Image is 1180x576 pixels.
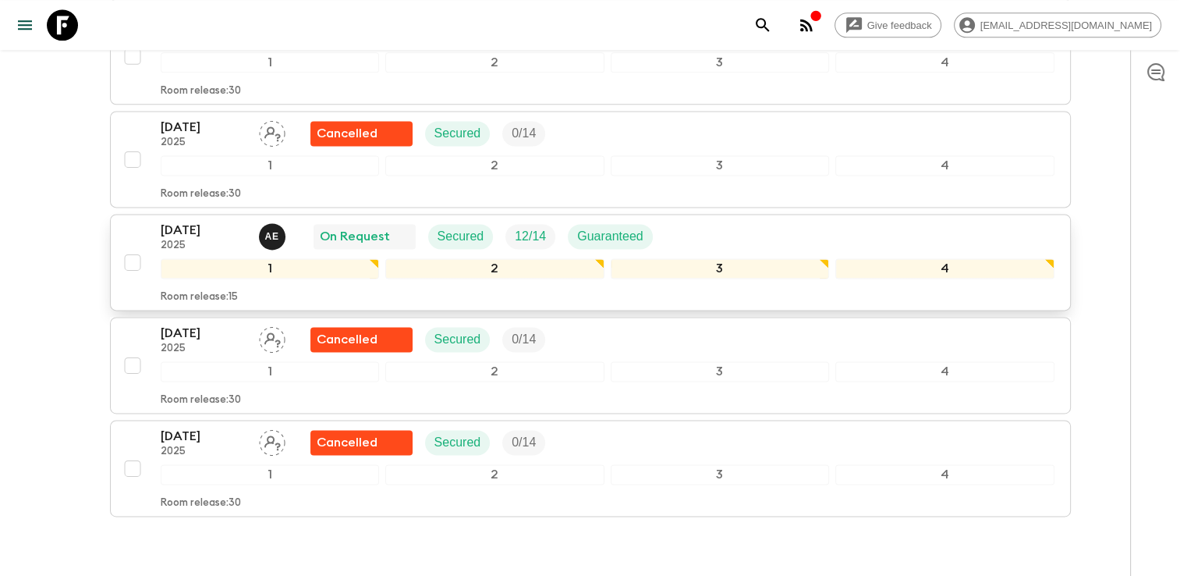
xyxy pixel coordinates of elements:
[835,155,1054,176] div: 4
[110,214,1071,311] button: [DATE]2025Alp Edward WatmoughOn RequestSecuredTrip FillGuaranteed1234Room release:15
[434,124,481,143] p: Secured
[320,227,390,246] p: On Request
[161,258,380,279] div: 1
[310,121,413,146] div: Flash Pack cancellation
[835,464,1054,485] div: 4
[161,361,380,382] div: 1
[835,361,1054,382] div: 4
[259,223,289,250] button: AE
[434,433,481,452] p: Secured
[317,433,377,452] p: Cancelled
[425,327,491,352] div: Secured
[161,427,246,446] p: [DATE]
[835,12,941,37] a: Give feedback
[161,343,246,355] p: 2025
[161,155,380,176] div: 1
[835,258,1054,279] div: 4
[512,433,536,452] p: 0 / 14
[611,361,830,382] div: 3
[611,155,830,176] div: 3
[859,20,941,31] span: Give feedback
[512,330,536,349] p: 0 / 14
[385,361,604,382] div: 2
[161,221,246,240] p: [DATE]
[747,9,778,41] button: search adventures
[425,121,491,146] div: Secured
[110,317,1071,414] button: [DATE]2025Assign pack leaderFlash Pack cancellationSecuredTrip Fill1234Room release:30
[161,52,380,73] div: 1
[161,291,238,304] p: Room release: 15
[161,188,241,201] p: Room release: 30
[505,224,555,249] div: Trip Fill
[438,227,484,246] p: Secured
[259,434,285,446] span: Assign pack leader
[835,52,1054,73] div: 4
[9,9,41,41] button: menu
[954,12,1161,37] div: [EMAIL_ADDRESS][DOMAIN_NAME]
[972,20,1161,31] span: [EMAIL_ADDRESS][DOMAIN_NAME]
[161,240,246,252] p: 2025
[161,464,380,485] div: 1
[502,430,545,455] div: Trip Fill
[385,258,604,279] div: 2
[259,125,285,137] span: Assign pack leader
[317,330,377,349] p: Cancelled
[110,420,1071,517] button: [DATE]2025Assign pack leaderFlash Pack cancellationSecuredTrip Fill1234Room release:30
[611,258,830,279] div: 3
[425,430,491,455] div: Secured
[161,85,241,98] p: Room release: 30
[310,327,413,352] div: Flash Pack cancellation
[317,124,377,143] p: Cancelled
[428,224,494,249] div: Secured
[515,227,546,246] p: 12 / 14
[110,8,1071,105] button: [DATE]2025Assign pack leaderFlash Pack cancellationSecuredTrip Fill1234Room release:30
[385,155,604,176] div: 2
[161,137,246,149] p: 2025
[110,111,1071,208] button: [DATE]2025Assign pack leaderFlash Pack cancellationSecuredTrip Fill1234Room release:30
[611,52,830,73] div: 3
[259,228,289,240] span: Alp Edward Watmough
[512,124,536,143] p: 0 / 14
[434,330,481,349] p: Secured
[577,227,643,246] p: Guaranteed
[611,464,830,485] div: 3
[161,118,246,137] p: [DATE]
[502,121,545,146] div: Trip Fill
[161,446,246,458] p: 2025
[161,394,241,407] p: Room release: 30
[385,464,604,485] div: 2
[259,331,285,343] span: Assign pack leader
[161,497,241,510] p: Room release: 30
[265,230,279,243] p: A E
[385,52,604,73] div: 2
[310,430,413,455] div: Flash Pack cancellation
[502,327,545,352] div: Trip Fill
[161,324,246,343] p: [DATE]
